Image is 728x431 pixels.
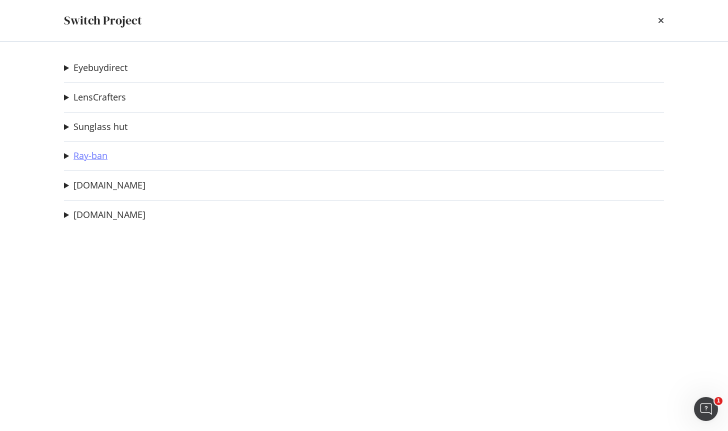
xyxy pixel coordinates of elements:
[658,12,664,29] div: times
[64,208,145,221] summary: [DOMAIN_NAME]
[694,397,718,421] iframe: Intercom live chat
[73,150,107,161] a: Ray-ban
[64,91,126,104] summary: LensCrafters
[64,61,127,74] summary: Eyebuydirect
[64,120,127,133] summary: Sunglass hut
[73,92,126,102] a: LensCrafters
[73,180,145,190] a: [DOMAIN_NAME]
[714,397,722,405] span: 1
[64,12,142,29] div: Switch Project
[73,209,145,220] a: [DOMAIN_NAME]
[64,179,145,192] summary: [DOMAIN_NAME]
[64,149,107,162] summary: Ray-ban
[73,62,127,73] a: Eyebuydirect
[73,121,127,132] a: Sunglass hut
